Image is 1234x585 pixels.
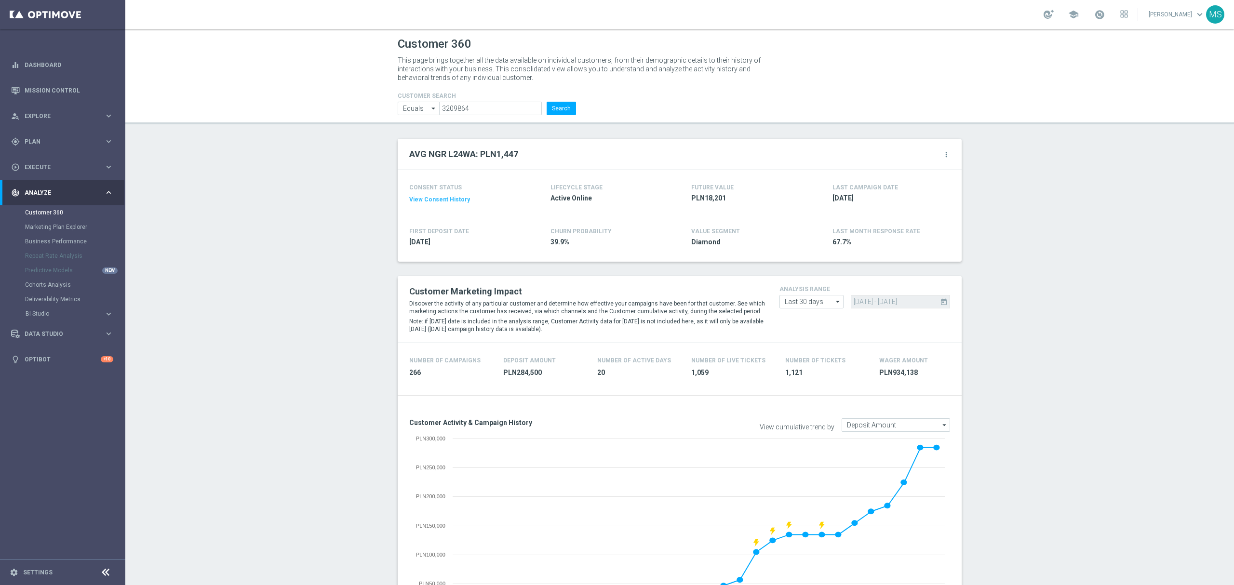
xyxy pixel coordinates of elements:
text: PLN100,000 [416,552,445,558]
h4: FUTURE VALUE [691,184,734,191]
button: play_circle_outline Execute keyboard_arrow_right [11,163,114,171]
div: Optibot [11,346,113,372]
div: Marketing Plan Explorer [25,220,124,234]
i: equalizer [11,61,20,69]
span: PLN284,500 [503,368,586,377]
button: Mission Control [11,87,114,94]
span: 266 [409,368,492,377]
span: 2025-10-08 [832,194,945,203]
i: arrow_drop_down [429,102,439,115]
button: person_search Explore keyboard_arrow_right [11,112,114,120]
p: Note: if [DATE] date is included in the analysis range, Customer Activity data for [DATE] is not ... [409,318,765,333]
text: PLN200,000 [416,493,445,499]
button: BI Studio keyboard_arrow_right [25,310,114,318]
div: Customer 360 [25,205,124,220]
span: Diamond [691,238,804,247]
div: BI Studio [26,311,104,317]
button: gps_fixed Plan keyboard_arrow_right [11,138,114,146]
a: Deliverability Metrics [25,295,100,303]
h4: Deposit Amount [503,357,556,364]
span: LAST MONTH RESPONSE RATE [832,228,920,235]
span: CHURN PROBABILITY [550,228,612,235]
div: Explore [11,112,104,120]
h4: FIRST DEPOSIT DATE [409,228,469,235]
button: View Consent History [409,196,470,204]
i: keyboard_arrow_right [104,329,113,338]
span: 1,059 [691,368,774,377]
i: keyboard_arrow_right [104,137,113,146]
p: This page brings together all the data available on individual customers, from their demographic ... [398,56,769,82]
span: BI Studio [26,311,94,317]
span: Plan [25,139,104,145]
h4: Number of Campaigns [409,357,481,364]
i: track_changes [11,188,20,197]
button: Search [547,102,576,115]
div: Predictive Models [25,263,124,278]
a: Dashboard [25,52,113,78]
h4: VALUE SEGMENT [691,228,740,235]
i: settings [10,568,18,577]
button: equalizer Dashboard [11,61,114,69]
a: Settings [23,570,53,575]
span: PLN934,138 [879,368,962,377]
i: keyboard_arrow_right [104,188,113,197]
h4: analysis range [779,286,950,292]
text: PLN300,000 [416,436,445,441]
button: lightbulb Optibot +10 [11,356,114,363]
span: 20 [597,368,680,377]
text: PLN150,000 [416,523,445,529]
div: Dashboard [11,52,113,78]
i: lightbulb [11,355,20,364]
h2: Customer Marketing Impact [409,286,765,297]
a: Business Performance [25,238,100,245]
input: analysis range [779,295,844,308]
label: View cumulative trend by [760,423,834,431]
i: person_search [11,112,20,120]
div: Data Studio [11,330,104,338]
h4: CONSENT STATUS [409,184,522,191]
div: MS [1206,5,1224,24]
div: BI Studio [25,306,124,321]
i: play_circle_outline [11,163,20,172]
input: Enter CID, Email, name or phone [439,102,542,115]
div: Execute [11,163,104,172]
i: arrow_drop_down [940,419,950,431]
h4: Wager Amount [879,357,928,364]
h3: Customer Activity & Campaign History [409,418,672,427]
a: Optibot [25,346,101,372]
span: keyboard_arrow_down [1194,9,1205,20]
a: Customer 360 [25,209,100,216]
div: Cohorts Analysis [25,278,124,292]
span: Execute [25,164,104,170]
span: Analyze [25,190,104,196]
i: gps_fixed [11,137,20,146]
h4: Number Of Live Tickets [691,357,765,364]
h1: Customer 360 [398,37,962,51]
button: track_changes Analyze keyboard_arrow_right [11,189,114,197]
div: Mission Control [11,78,113,103]
a: Marketing Plan Explorer [25,223,100,231]
div: NEW [102,267,118,274]
div: +10 [101,356,113,362]
i: keyboard_arrow_right [104,111,113,120]
span: 39.9% [550,238,663,247]
h4: LAST CAMPAIGN DATE [832,184,898,191]
span: 2024-10-30 [409,238,522,247]
div: Plan [11,137,104,146]
div: Repeat Rate Analysis [25,249,124,263]
span: PLN18,201 [691,194,804,203]
i: arrow_drop_down [833,295,843,308]
i: more_vert [942,151,950,159]
p: Discover the activity of any particular customer and determine how effective your campaigns have ... [409,300,765,315]
span: Explore [25,113,104,119]
a: [PERSON_NAME]keyboard_arrow_down [1148,7,1206,22]
i: keyboard_arrow_right [104,162,113,172]
div: Analyze [11,188,104,197]
h2: AVG NGR L24WA: PLN1,447 [409,148,518,160]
